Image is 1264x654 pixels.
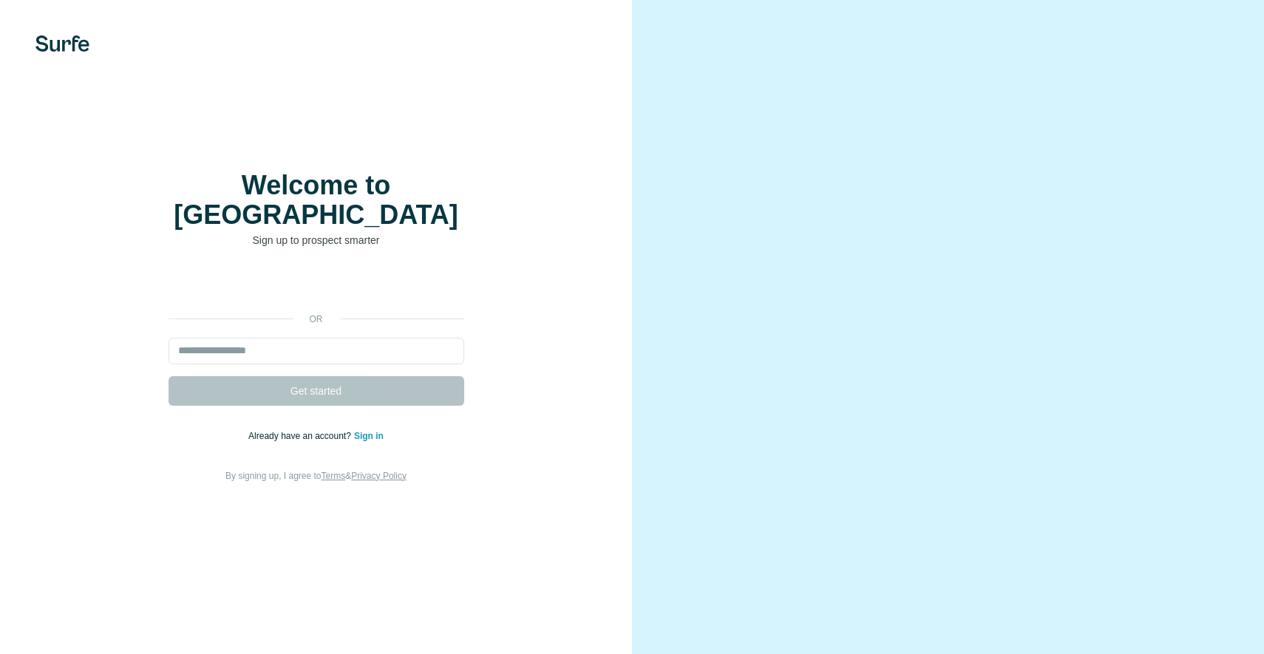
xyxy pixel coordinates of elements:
[248,431,354,441] span: Already have an account?
[351,471,407,481] a: Privacy Policy
[225,471,407,481] span: By signing up, I agree to &
[161,270,472,302] iframe: Sign in with Google Button
[169,171,464,230] h1: Welcome to [GEOGRAPHIC_DATA]
[354,431,384,441] a: Sign in
[169,233,464,248] p: Sign up to prospect smarter
[322,471,346,481] a: Terms
[35,35,89,52] img: Surfe's logo
[293,313,340,326] p: or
